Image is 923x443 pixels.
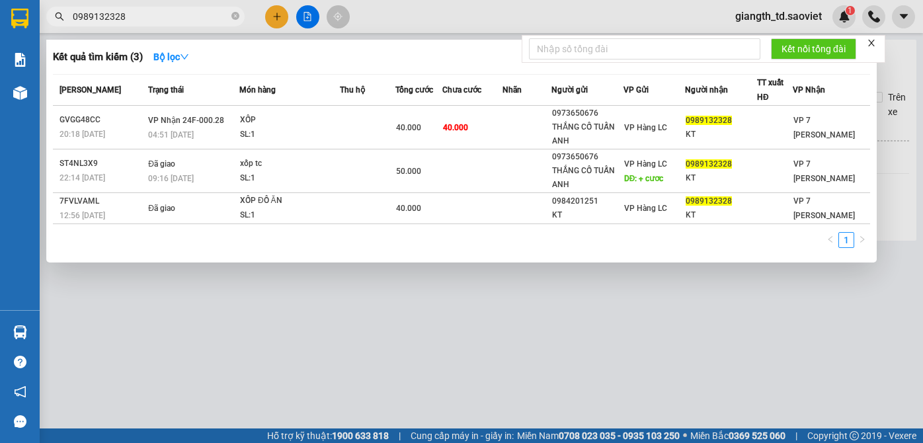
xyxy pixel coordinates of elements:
span: VP Nhận 24F-000.28 [148,116,224,125]
div: XỐP [240,113,339,128]
div: SL: 1 [240,208,339,223]
div: SL: 1 [240,128,339,142]
div: KT [686,128,756,141]
div: XỐP ĐỒ ĂN [240,194,339,208]
span: VP Hàng LC [624,204,667,213]
div: 0973650676 [552,106,623,120]
span: 22:14 [DATE] [60,173,105,182]
span: 0989132328 [686,116,732,125]
span: Kết nối tổng đài [782,42,846,56]
span: 40.000 [396,204,421,213]
span: left [826,235,834,243]
span: 12:56 [DATE] [60,211,105,220]
span: Trạng thái [148,85,184,95]
span: close-circle [231,12,239,20]
div: THẮNG CỐ TUẤN ANH [552,120,623,148]
span: 04:51 [DATE] [148,130,194,140]
span: close [867,38,876,48]
img: solution-icon [13,53,27,67]
div: 0973650676 [552,150,623,164]
div: ST4NL3X9 [60,157,144,171]
input: Nhập số tổng đài [529,38,760,60]
div: xốp tc [240,157,339,171]
span: DĐ: + cươc [624,174,664,183]
img: warehouse-icon [13,325,27,339]
span: Chưa cước [442,85,481,95]
button: left [823,232,838,248]
div: KT [686,171,756,185]
span: question-circle [14,356,26,368]
strong: Bộ lọc [153,52,189,62]
span: 50.000 [396,167,421,176]
span: VP 7 [PERSON_NAME] [793,159,855,183]
span: Người gửi [551,85,588,95]
div: KT [686,208,756,222]
li: Next Page [854,232,870,248]
a: 1 [839,233,854,247]
span: search [55,12,64,21]
span: 40.000 [396,123,421,132]
span: VP 7 [PERSON_NAME] [793,116,855,140]
span: message [14,415,26,428]
span: Thu hộ [340,85,365,95]
span: down [180,52,189,61]
span: VP Gửi [623,85,649,95]
span: right [858,235,866,243]
div: THẮNG CỐ TUẤN ANH [552,164,623,192]
div: GVGG48CC [60,113,144,127]
span: close-circle [231,11,239,23]
span: Người nhận [685,85,728,95]
span: Tổng cước [395,85,433,95]
img: warehouse-icon [13,86,27,100]
span: Đã giao [148,159,175,169]
li: Previous Page [823,232,838,248]
span: VP Nhận [793,85,825,95]
span: 0989132328 [686,196,732,206]
span: Đã giao [148,204,175,213]
button: right [854,232,870,248]
span: notification [14,385,26,398]
span: VP Hàng LC [624,159,667,169]
h3: Kết quả tìm kiếm ( 3 ) [53,50,143,64]
span: 40.000 [443,123,468,132]
li: 1 [838,232,854,248]
span: 20:18 [DATE] [60,130,105,139]
span: Nhãn [502,85,522,95]
button: Kết nối tổng đài [771,38,856,60]
div: 0984201251 [552,194,623,208]
input: Tìm tên, số ĐT hoặc mã đơn [73,9,229,24]
span: VP 7 [PERSON_NAME] [793,196,855,220]
span: [PERSON_NAME] [60,85,121,95]
button: Bộ lọcdown [143,46,200,67]
span: 09:16 [DATE] [148,174,194,183]
span: TT xuất HĐ [757,78,783,102]
span: 0989132328 [686,159,732,169]
img: logo-vxr [11,9,28,28]
span: VP Hàng LC [624,123,667,132]
div: KT [552,208,623,222]
div: SL: 1 [240,171,339,186]
div: 7FVLVAML [60,194,144,208]
span: Món hàng [239,85,276,95]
